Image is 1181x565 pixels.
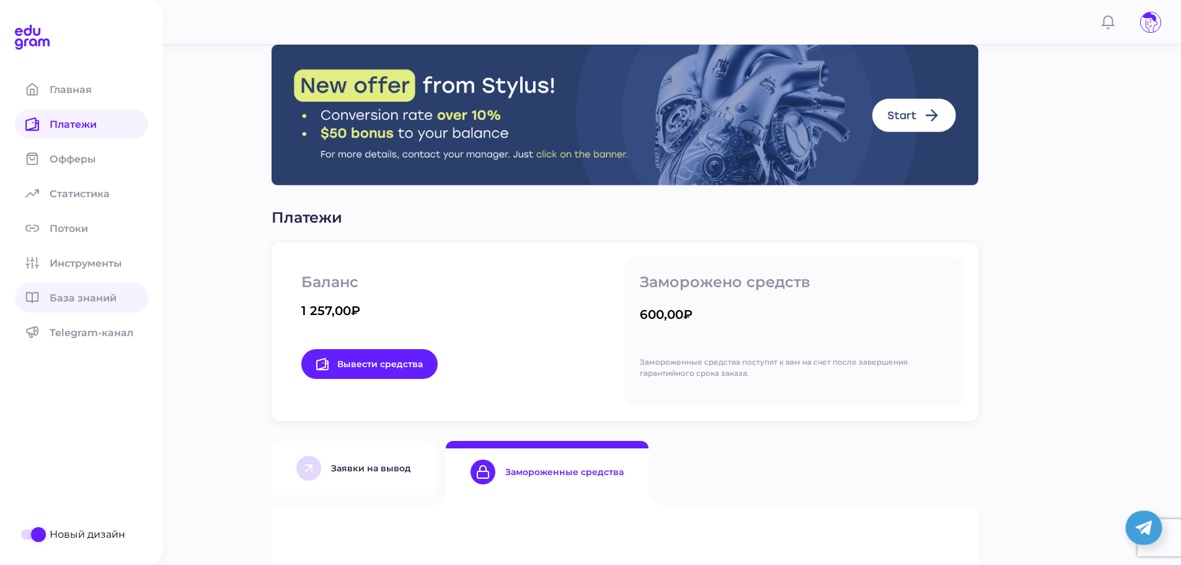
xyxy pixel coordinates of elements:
[15,109,148,139] a: Платежи
[50,153,110,165] span: Офферы
[15,144,148,174] a: Офферы
[50,528,125,540] span: Новый дизайн
[50,292,131,304] span: База знаний
[15,213,148,243] a: Потоки
[301,272,610,292] p: Баланс
[272,208,978,228] p: Платежи
[15,74,148,104] a: Главная
[640,306,692,323] div: 600,00₽
[50,118,112,130] span: Платежи
[50,257,136,269] span: Инструменты
[50,327,148,339] span: Telegram-канал
[301,349,438,379] a: Вывести средства
[15,179,148,208] a: Статистика
[640,357,949,379] p: Замороженные средства поступят к вам на счет после завершения гарантийного срока заказа.
[15,318,148,347] a: Telegram-канал
[272,441,436,496] button: Заявки на вывод
[446,441,648,496] button: Замороженные средства
[316,358,423,370] span: Вывести средства
[272,45,978,185] img: Stylus Banner
[50,188,125,200] span: Статистика
[301,302,360,319] div: 1 257,00₽
[15,248,148,278] a: Инструменты
[50,84,107,96] span: Главная
[505,466,624,478] div: Замороженные средства
[331,463,411,474] div: Заявки на вывод
[640,272,949,292] p: Заморожено средств
[15,283,148,313] a: База знаний
[50,223,103,234] span: Потоки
